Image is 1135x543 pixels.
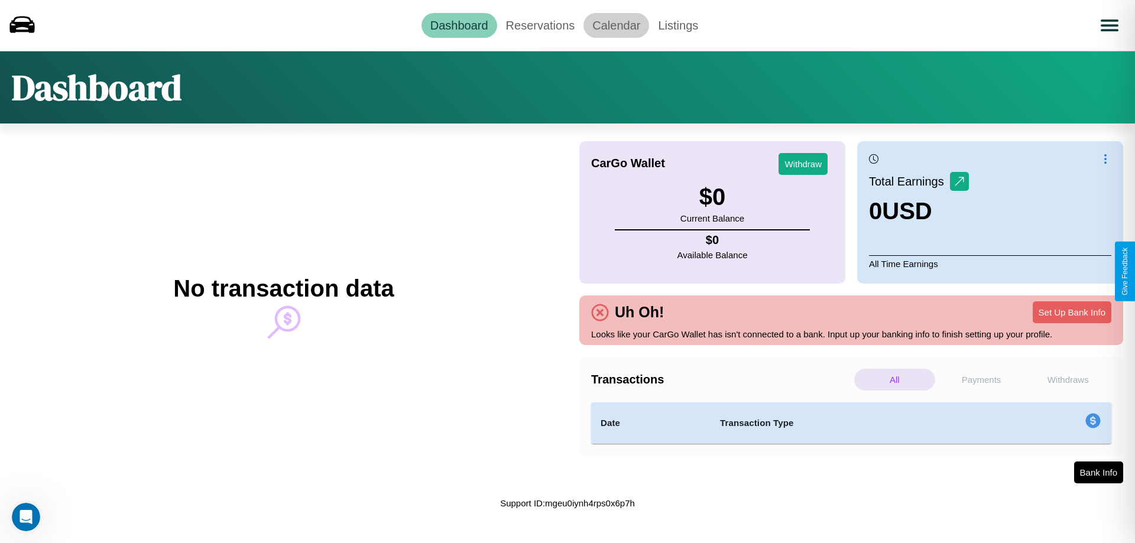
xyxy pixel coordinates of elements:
button: Bank Info [1074,461,1123,483]
button: Withdraw [779,153,828,175]
h1: Dashboard [12,63,181,112]
p: All Time Earnings [869,255,1111,272]
button: Open menu [1093,9,1126,42]
div: Give Feedback [1121,248,1129,295]
h2: No transaction data [173,275,394,302]
p: Available Balance [677,247,748,263]
p: All [854,369,935,391]
a: Calendar [583,13,649,38]
h4: Transactions [591,373,851,386]
p: Support ID: mgeu0iynh4rps0x6p7h [500,495,635,511]
h4: $ 0 [677,233,748,247]
h4: Uh Oh! [609,304,670,321]
a: Listings [649,13,707,38]
table: simple table [591,402,1111,444]
h3: $ 0 [680,184,744,210]
h4: Transaction Type [720,416,988,430]
h4: CarGo Wallet [591,157,665,170]
a: Reservations [497,13,584,38]
p: Current Balance [680,210,744,226]
h3: 0 USD [869,198,969,225]
p: Looks like your CarGo Wallet has isn't connected to a bank. Input up your banking info to finish ... [591,326,1111,342]
button: Set Up Bank Info [1033,301,1111,323]
p: Total Earnings [869,171,950,192]
a: Dashboard [421,13,497,38]
iframe: Intercom live chat [12,503,40,531]
p: Withdraws [1027,369,1108,391]
h4: Date [601,416,701,430]
p: Payments [941,369,1022,391]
